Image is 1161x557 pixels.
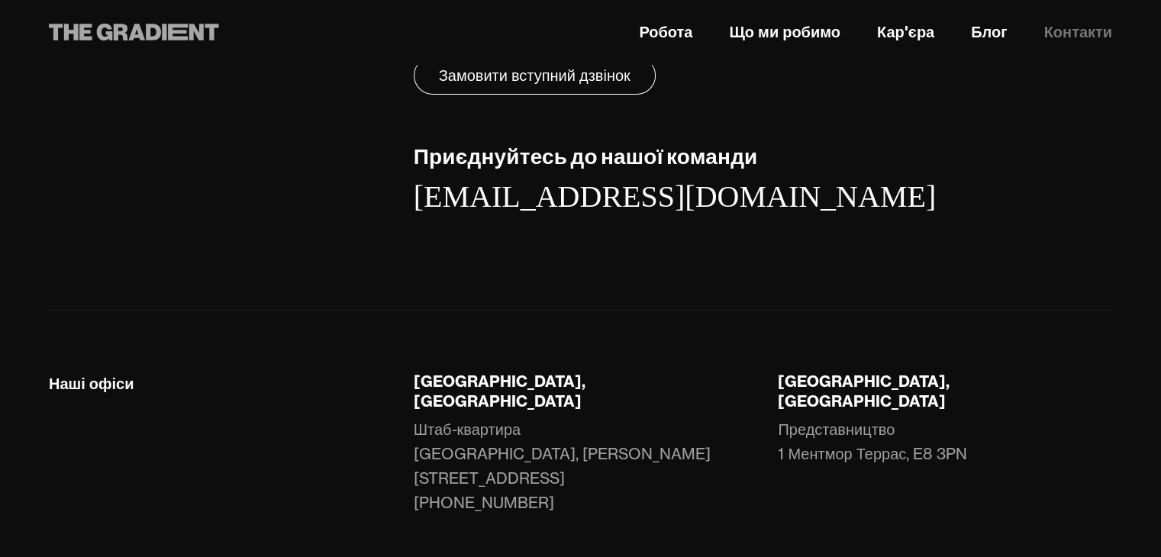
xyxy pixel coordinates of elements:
a: Кар'єра [877,21,934,43]
font: [GEOGRAPHIC_DATA], [GEOGRAPHIC_DATA] [414,372,585,411]
font: Блог [971,22,1007,41]
a: [EMAIL_ADDRESS][DOMAIN_NAME] [414,179,936,214]
a: Робота [639,21,692,43]
a: Блог [971,21,1007,43]
font: Контакти [1043,22,1112,41]
a: Що ми робимо [729,21,840,43]
font: [GEOGRAPHIC_DATA], [GEOGRAPHIC_DATA] [778,372,950,411]
a: 1 Ментмор Террас, E8 3PN [778,442,1112,466]
a: [GEOGRAPHIC_DATA], [PERSON_NAME][STREET_ADDRESS] [414,442,748,491]
font: Представництво [778,420,895,439]
font: Що ми робимо [729,22,840,41]
font: Штаб-квартира [414,420,521,439]
font: Робота [639,22,692,41]
font: 1 Ментмор Террас, E8 3PN [778,444,967,463]
font: Замовити вступний дзвінок [439,66,630,85]
a: Контакти [1043,21,1112,43]
a: [PHONE_NUMBER] [414,491,554,515]
font: Наші офіси [49,374,134,393]
a: Замовити вступний дзвінок [414,56,656,95]
font: [PHONE_NUMBER] [414,493,554,512]
font: Приєднуйтесь до нашої команди [414,143,758,169]
font: [GEOGRAPHIC_DATA], [PERSON_NAME][STREET_ADDRESS] [414,444,711,488]
font: Кар'єра [877,22,934,41]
